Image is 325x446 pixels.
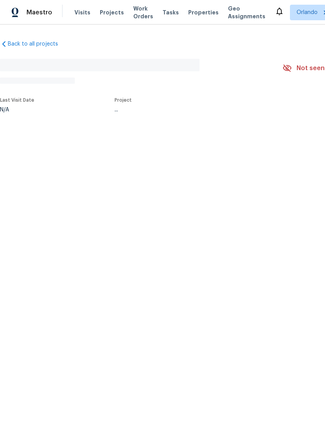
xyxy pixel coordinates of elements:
span: Projects [100,9,124,16]
span: Project [115,98,132,102]
span: Properties [188,9,219,16]
span: Tasks [162,10,179,15]
span: Maestro [26,9,52,16]
span: Orlando [297,9,318,16]
span: Visits [74,9,90,16]
span: Geo Assignments [228,5,265,20]
div: ... [115,107,264,113]
span: Work Orders [133,5,153,20]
